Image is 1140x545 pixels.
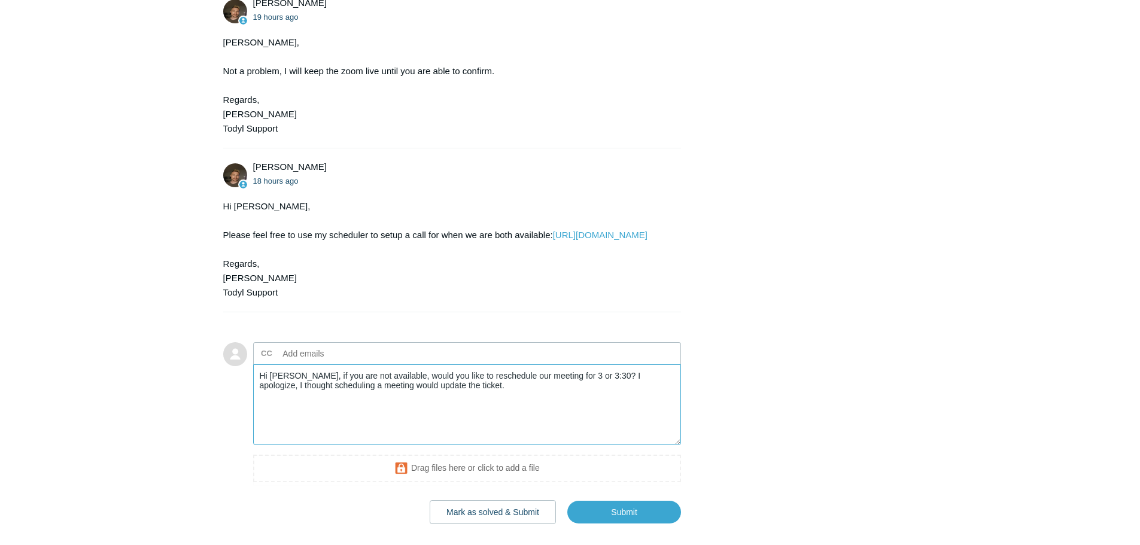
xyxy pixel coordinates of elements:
time: 09/18/2025, 13:48 [253,13,299,22]
button: Mark as solved & Submit [430,500,556,524]
div: [PERSON_NAME], Not a problem, I will keep the zoom live until you are able to confirm. Regards, [... [223,35,670,136]
input: Add emails [278,345,407,363]
time: 09/18/2025, 15:07 [253,176,299,185]
a: [URL][DOMAIN_NAME] [553,230,647,240]
div: Hi [PERSON_NAME], Please feel free to use my scheduler to setup a call for when we are both avail... [223,199,670,300]
span: Andy Paull [253,162,327,172]
input: Submit [567,501,681,523]
label: CC [261,345,272,363]
textarea: Add your reply [253,364,682,445]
